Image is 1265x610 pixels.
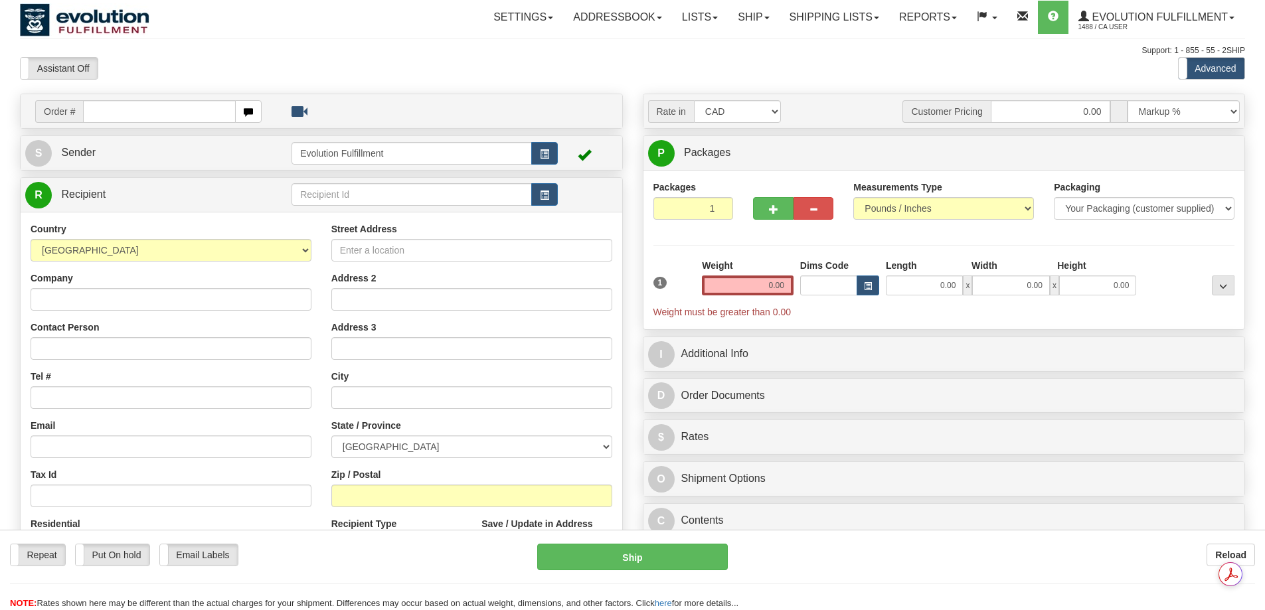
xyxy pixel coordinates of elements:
a: IAdditional Info [648,341,1240,368]
label: Measurements Type [853,181,942,194]
button: Ship [537,544,728,570]
label: Tel # [31,370,51,383]
span: Order # [35,100,83,123]
a: R Recipient [25,181,262,208]
a: P Packages [648,139,1240,167]
label: Residential [31,517,80,530]
span: I [648,341,675,368]
label: Company [31,271,73,285]
label: Save / Update in Address Book [481,517,612,544]
span: 1 [653,277,667,289]
label: Street Address [331,222,397,236]
iframe: chat widget [1234,237,1264,372]
label: Weight [702,259,732,272]
span: R [25,182,52,208]
span: Packages [684,147,730,158]
div: ... [1212,275,1234,295]
button: Reload [1207,544,1255,566]
span: O [648,466,675,493]
a: Evolution Fulfillment 1488 / CA User [1068,1,1244,34]
span: x [1050,275,1059,295]
span: Rate in [648,100,694,123]
label: Email Labels [160,544,238,566]
input: Recipient Id [292,183,532,206]
a: Reports [889,1,967,34]
a: S Sender [25,139,292,167]
label: Country [31,222,66,236]
label: Recipient Type [331,517,397,530]
label: Address 2 [331,271,377,285]
a: Lists [672,1,728,34]
span: NOTE: [10,598,37,608]
a: Settings [483,1,563,34]
span: $ [648,424,675,451]
label: State / Province [331,419,401,432]
label: Width [971,259,997,272]
label: Assistant Off [21,58,98,79]
span: x [963,275,972,295]
a: $Rates [648,423,1240,451]
input: Enter a location [331,239,612,262]
label: Length [886,259,917,272]
span: P [648,140,675,167]
label: Height [1057,259,1086,272]
span: Recipient [61,189,106,200]
span: Customer Pricing [902,100,990,123]
label: Put On hold [76,544,149,566]
label: Packages [653,181,697,194]
a: OShipment Options [648,465,1240,493]
a: Addressbook [563,1,672,34]
span: C [648,508,675,534]
label: Address 3 [331,321,377,334]
span: S [25,140,52,167]
span: Weight must be greater than 0.00 [653,307,792,317]
img: logo1488.jpg [20,3,149,37]
a: Ship [728,1,779,34]
label: Tax Id [31,468,56,481]
span: Sender [61,147,96,158]
label: Zip / Postal [331,468,381,481]
a: DOrder Documents [648,382,1240,410]
span: 1488 / CA User [1078,21,1178,34]
span: Evolution Fulfillment [1089,11,1228,23]
label: Packaging [1054,181,1100,194]
label: Repeat [11,544,65,566]
label: City [331,370,349,383]
a: Shipping lists [780,1,889,34]
span: D [648,382,675,409]
input: Sender Id [292,142,532,165]
label: Email [31,419,55,432]
label: Advanced [1179,58,1244,79]
label: Dims Code [800,259,849,272]
a: CContents [648,507,1240,534]
div: Support: 1 - 855 - 55 - 2SHIP [20,45,1245,56]
label: Contact Person [31,321,99,334]
a: here [655,598,672,608]
b: Reload [1215,550,1246,560]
